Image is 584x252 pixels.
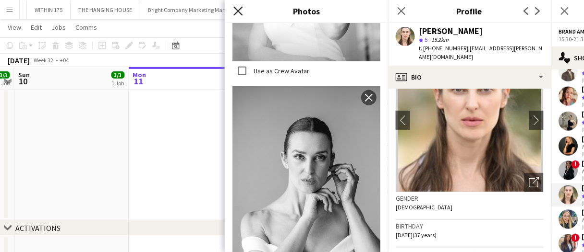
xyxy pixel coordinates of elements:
[396,194,544,203] h3: Gender
[112,80,124,87] div: 1 Job
[4,21,25,34] a: View
[27,21,46,34] a: Edit
[429,36,451,43] span: 15.2km
[27,0,71,19] button: WITHIN 175
[396,222,544,230] h3: Birthday
[572,234,580,242] span: !
[31,23,42,32] span: Edit
[18,70,30,79] span: Sun
[396,231,437,239] span: [DATE] (37 years)
[524,173,544,192] div: Open photos pop-in
[419,27,483,35] div: [PERSON_NAME]
[419,45,543,60] span: | [EMAIL_ADDRESS][PERSON_NAME][DOMAIN_NAME]
[17,76,30,87] span: 10
[32,57,56,64] span: Week 32
[8,23,21,32] span: View
[225,5,388,17] h3: Photos
[111,71,125,79] span: 3/3
[140,0,271,19] button: Bright Company Marketing Management FZCO
[252,67,309,75] label: Use as Crew Avatar
[15,223,61,233] div: ACTIVATIONS
[572,160,580,169] span: !
[396,48,544,192] img: Crew avatar or photo
[133,70,146,79] span: Mon
[8,56,30,65] div: [DATE]
[71,0,140,19] button: THE HANGING HOUSE
[396,204,453,211] span: [DEMOGRAPHIC_DATA]
[425,36,427,43] span: 5
[132,76,146,87] span: 11
[419,45,469,52] span: t. [PHONE_NUMBER]
[388,66,551,89] div: Bio
[75,23,97,32] span: Comms
[48,21,70,34] a: Jobs
[388,5,551,17] h3: Profile
[72,21,101,34] a: Comms
[51,23,66,32] span: Jobs
[60,57,69,64] div: +04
